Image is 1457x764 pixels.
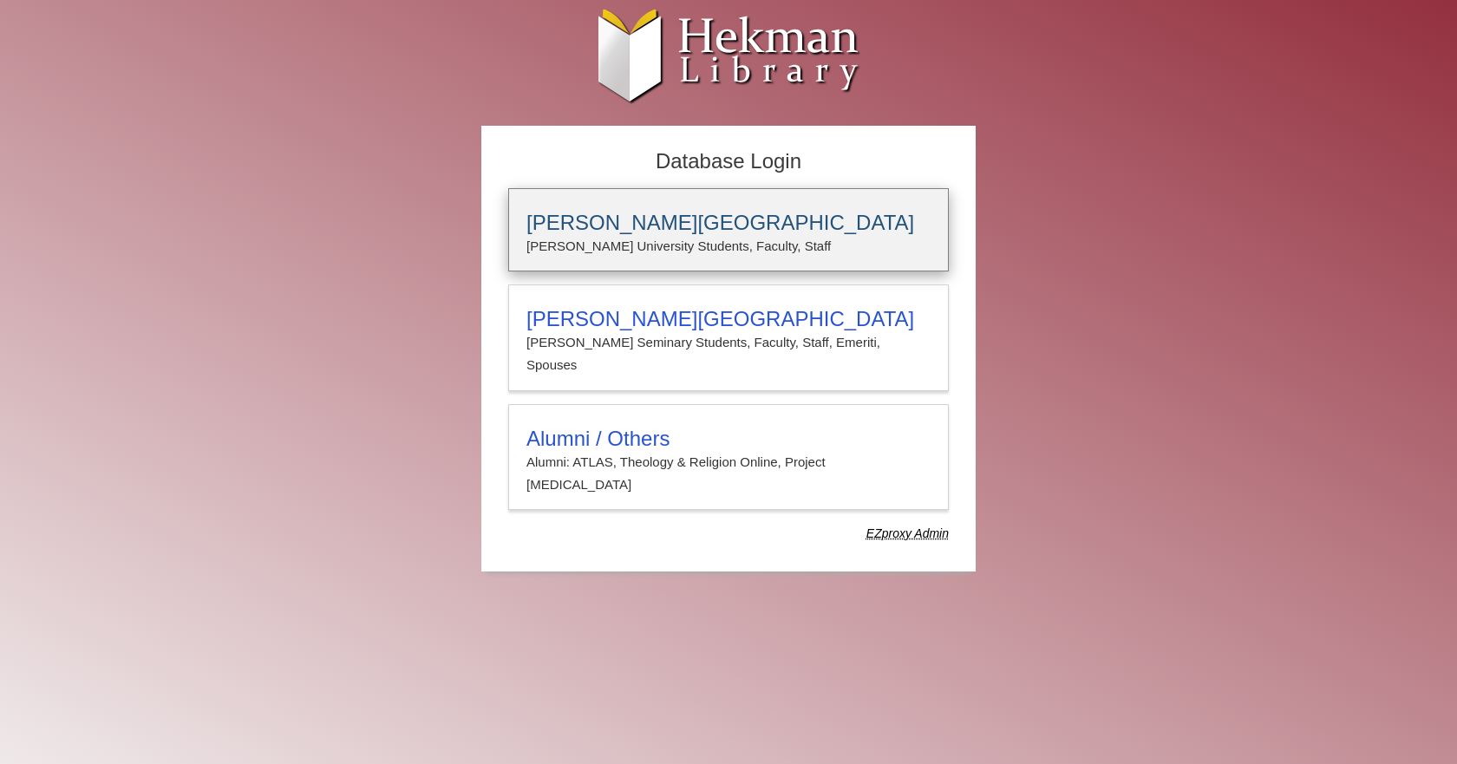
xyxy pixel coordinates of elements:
summary: Alumni / OthersAlumni: ATLAS, Theology & Religion Online, Project [MEDICAL_DATA] [526,427,931,497]
a: [PERSON_NAME][GEOGRAPHIC_DATA][PERSON_NAME] University Students, Faculty, Staff [508,188,949,271]
p: Alumni: ATLAS, Theology & Religion Online, Project [MEDICAL_DATA] [526,451,931,497]
h3: [PERSON_NAME][GEOGRAPHIC_DATA] [526,211,931,235]
a: [PERSON_NAME][GEOGRAPHIC_DATA][PERSON_NAME] Seminary Students, Faculty, Staff, Emeriti, Spouses [508,284,949,391]
h2: Database Login [500,144,957,180]
h3: Alumni / Others [526,427,931,451]
p: [PERSON_NAME] University Students, Faculty, Staff [526,235,931,258]
dfn: Use Alumni login [866,526,949,540]
h3: [PERSON_NAME][GEOGRAPHIC_DATA] [526,307,931,331]
p: [PERSON_NAME] Seminary Students, Faculty, Staff, Emeriti, Spouses [526,331,931,377]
